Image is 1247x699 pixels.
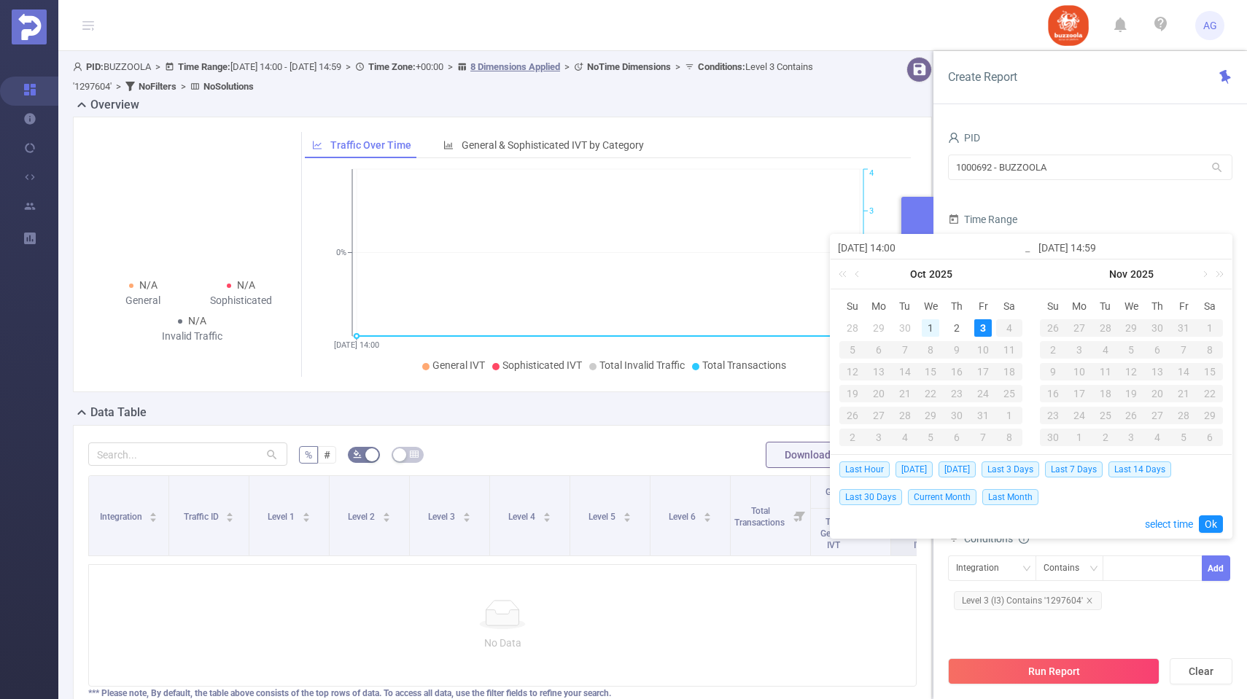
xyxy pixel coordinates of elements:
[1144,363,1170,380] div: 13
[1197,300,1223,313] span: Sa
[892,407,918,424] div: 28
[996,407,1022,424] div: 1
[1066,361,1092,383] td: November 10, 2025
[1197,429,1223,446] div: 6
[982,461,1039,477] span: Last 3 Days
[73,62,86,71] i: icon: user
[1066,319,1092,337] div: 27
[866,426,892,448] td: November 3, 2025
[1092,426,1119,448] td: December 2, 2025
[1040,300,1066,313] span: Su
[1119,319,1145,337] div: 29
[149,510,158,515] i: icon: caret-up
[1066,407,1092,424] div: 24
[1066,385,1092,402] div: 17
[178,61,230,72] b: Time Range:
[334,340,379,350] tspan: [DATE] 14:00
[1144,407,1170,424] div: 27
[1092,339,1119,361] td: November 4, 2025
[918,361,944,383] td: October 15, 2025
[944,405,970,426] td: October 30, 2025
[996,339,1022,361] td: October 11, 2025
[1119,317,1145,339] td: October 29, 2025
[1044,556,1089,580] div: Contains
[996,385,1022,402] div: 25
[192,293,290,308] div: Sophisticated
[599,359,685,371] span: Total Invalid Traffic
[996,361,1022,383] td: October 18, 2025
[996,319,1022,337] div: 4
[1144,317,1170,339] td: October 30, 2025
[839,363,866,380] div: 12
[1197,407,1223,424] div: 29
[734,506,787,528] span: Total Transactions
[1040,426,1066,448] td: November 30, 2025
[1197,319,1223,337] div: 1
[996,426,1022,448] td: November 8, 2025
[892,341,918,359] div: 7
[844,319,861,337] div: 28
[382,510,391,519] div: Sort
[892,363,918,380] div: 14
[918,363,944,380] div: 15
[866,317,892,339] td: September 29, 2025
[203,81,254,92] b: No Solutions
[918,339,944,361] td: October 8, 2025
[410,450,419,458] i: icon: table
[302,510,311,519] div: Sort
[1170,363,1197,380] div: 14
[151,61,165,72] span: >
[928,259,954,289] a: 2025
[892,385,918,402] div: 21
[836,259,855,289] a: Last year (Control + left)
[1197,385,1223,402] div: 22
[944,385,970,402] div: 23
[1170,317,1197,339] td: October 31, 2025
[1144,405,1170,426] td: November 27, 2025
[996,317,1022,339] td: October 4, 2025
[1119,405,1145,426] td: November 26, 2025
[1066,300,1092,313] span: Mo
[1040,383,1066,405] td: November 16, 2025
[839,295,866,317] th: Sun
[1197,259,1211,289] a: Next month (PageDown)
[443,140,454,150] i: icon: bar-chart
[1170,300,1197,313] span: Fr
[939,461,976,477] span: [DATE]
[892,405,918,426] td: October 28, 2025
[970,363,996,380] div: 17
[1170,319,1197,337] div: 31
[348,512,377,522] span: Level 2
[1170,405,1197,426] td: November 28, 2025
[918,407,944,424] div: 29
[94,293,192,308] div: General
[970,295,996,317] th: Fri
[1089,564,1098,574] i: icon: down
[1170,339,1197,361] td: November 7, 2025
[1170,383,1197,405] td: November 21, 2025
[1170,407,1197,424] div: 28
[1040,319,1066,337] div: 26
[1119,407,1145,424] div: 26
[368,61,416,72] b: Time Zone:
[839,361,866,383] td: October 12, 2025
[1040,295,1066,317] th: Sun
[892,426,918,448] td: November 4, 2025
[184,512,221,522] span: Traffic ID
[839,383,866,405] td: October 19, 2025
[623,510,632,519] div: Sort
[1144,361,1170,383] td: November 13, 2025
[892,339,918,361] td: October 7, 2025
[176,81,190,92] span: >
[341,61,355,72] span: >
[1144,383,1170,405] td: November 20, 2025
[1022,564,1031,574] i: icon: down
[1197,361,1223,383] td: November 15, 2025
[560,61,574,72] span: >
[1040,385,1066,402] div: 16
[1092,383,1119,405] td: November 18, 2025
[671,61,685,72] span: >
[866,405,892,426] td: October 27, 2025
[970,361,996,383] td: October 17, 2025
[944,363,970,380] div: 16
